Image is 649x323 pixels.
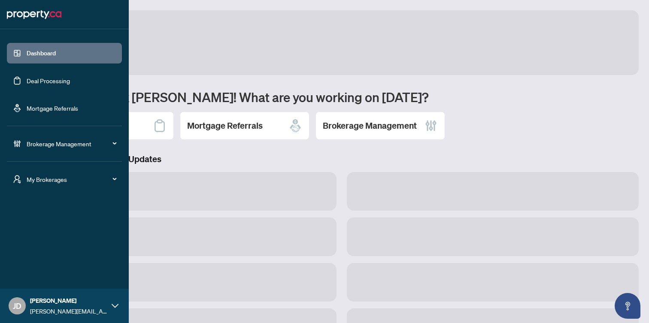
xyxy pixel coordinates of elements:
a: Mortgage Referrals [27,104,78,112]
h1: Welcome back [PERSON_NAME]! What are you working on [DATE]? [45,89,639,105]
span: [PERSON_NAME][EMAIL_ADDRESS][PERSON_NAME][DOMAIN_NAME] [30,306,107,316]
span: JD [13,300,21,312]
a: Dashboard [27,49,56,57]
span: Brokerage Management [27,139,116,148]
h2: Mortgage Referrals [187,120,263,132]
h3: Brokerage & Industry Updates [45,153,639,165]
h2: Brokerage Management [323,120,417,132]
span: [PERSON_NAME] [30,296,107,305]
span: user-switch [13,175,21,184]
button: Open asap [615,293,640,319]
img: logo [7,8,61,21]
a: Deal Processing [27,77,70,85]
span: My Brokerages [27,175,116,184]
